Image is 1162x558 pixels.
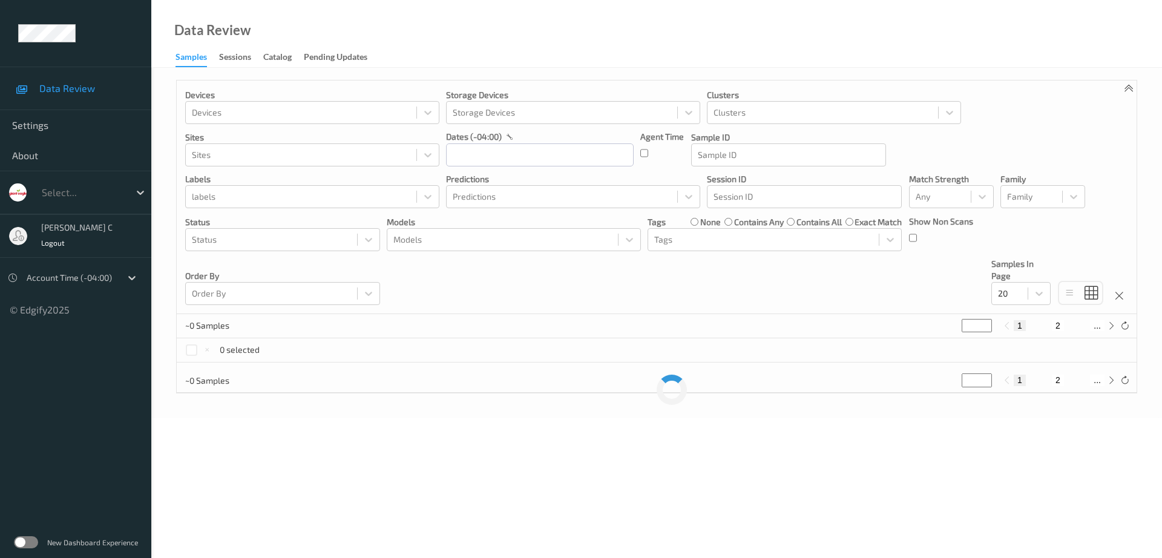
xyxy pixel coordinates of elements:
[185,375,276,387] p: ~0 Samples
[1090,375,1105,386] button: ...
[796,216,842,228] label: contains all
[691,131,886,143] p: Sample ID
[991,258,1051,282] p: Samples In Page
[707,89,961,101] p: Clusters
[174,24,251,36] div: Data Review
[640,131,684,143] p: Agent Time
[909,215,973,228] p: Show Non Scans
[304,49,379,66] a: Pending Updates
[185,173,439,185] p: labels
[446,89,700,101] p: Storage Devices
[263,51,292,66] div: Catalog
[219,49,263,66] a: Sessions
[176,51,207,67] div: Samples
[1000,173,1085,185] p: Family
[1052,375,1064,386] button: 2
[855,216,902,228] label: exact match
[185,216,380,228] p: Status
[185,320,276,332] p: ~0 Samples
[176,49,219,67] a: Samples
[446,131,502,143] p: dates (-04:00)
[734,216,784,228] label: contains any
[220,344,260,356] p: 0 selected
[219,51,251,66] div: Sessions
[1014,375,1026,386] button: 1
[648,216,666,228] p: Tags
[909,173,994,185] p: Match Strength
[185,131,439,143] p: Sites
[263,49,304,66] a: Catalog
[700,216,721,228] label: none
[304,51,367,66] div: Pending Updates
[1014,320,1026,331] button: 1
[185,270,380,282] p: Order By
[707,173,902,185] p: Session ID
[387,216,641,228] p: Models
[1052,320,1064,331] button: 2
[1090,320,1105,331] button: ...
[446,173,700,185] p: Predictions
[185,89,439,101] p: Devices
